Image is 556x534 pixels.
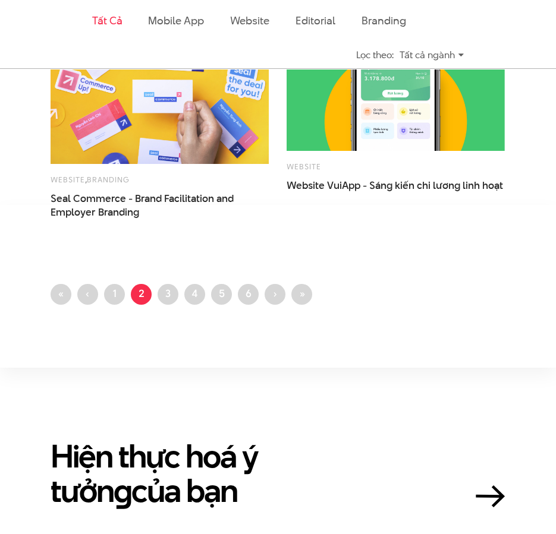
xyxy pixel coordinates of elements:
span: ‹ [86,286,90,301]
div: Lọc theo: [356,45,394,65]
a: Website [230,13,269,28]
a: 5 [211,284,232,305]
a: Seal Commerce - Brand Facilitation andEmployer Branding [51,192,269,219]
a: Hiện thực hoá ý tưởngcủa bạn [51,439,505,507]
a: Tất cả [92,13,122,28]
span: lương [433,178,460,192]
a: 6 [238,284,259,305]
h2: Hiện thực hoá ý tưởn của bạn [51,439,369,507]
a: Branding [87,174,130,185]
a: 4 [184,284,205,305]
span: linh [463,178,480,192]
a: Mobile app [148,13,203,28]
span: « [58,286,64,301]
span: VuiApp [327,178,360,192]
img: Rebranding SEAL ECOM Shopify [51,18,269,164]
span: kiến [395,178,414,192]
span: Sáng [369,178,392,192]
a: Editorial [296,13,335,28]
span: - [363,178,367,192]
a: 3 [158,284,178,305]
a: Website VuiApp - Sáng kiến chi lương linh hoạt [287,179,505,206]
span: › [273,286,277,301]
a: Website [51,174,85,185]
a: Website [287,161,321,172]
span: Website [287,178,325,192]
en: g [114,468,131,513]
a: Branding [362,13,406,28]
span: » [299,286,305,301]
img: website VuiApp - Sáng kiến chi lương linh hoạt [287,5,505,151]
a: 1 [104,284,125,305]
div: , [51,173,269,186]
span: hoạt [482,178,503,192]
span: chi [417,178,431,192]
span: Seal Commerce - Brand Facilitation and [51,192,269,219]
span: Employer Branding [51,206,139,219]
div: Tất cả ngành [400,45,464,65]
